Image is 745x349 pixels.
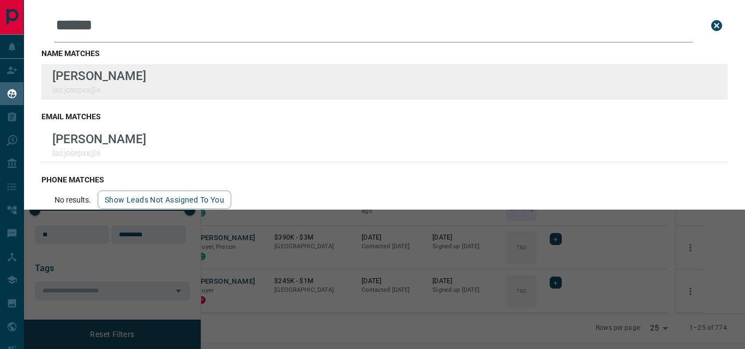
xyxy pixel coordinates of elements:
h3: name matches [41,49,728,58]
button: show leads not assigned to you [98,191,231,209]
h3: phone matches [41,175,728,184]
h3: email matches [41,112,728,121]
p: lao.josepxx@x [52,85,146,94]
p: [PERSON_NAME] [52,132,146,146]
button: close search bar [706,15,728,36]
p: lao.josepxx@x [52,149,146,157]
p: No results. [55,195,91,204]
p: [PERSON_NAME] [52,69,146,83]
